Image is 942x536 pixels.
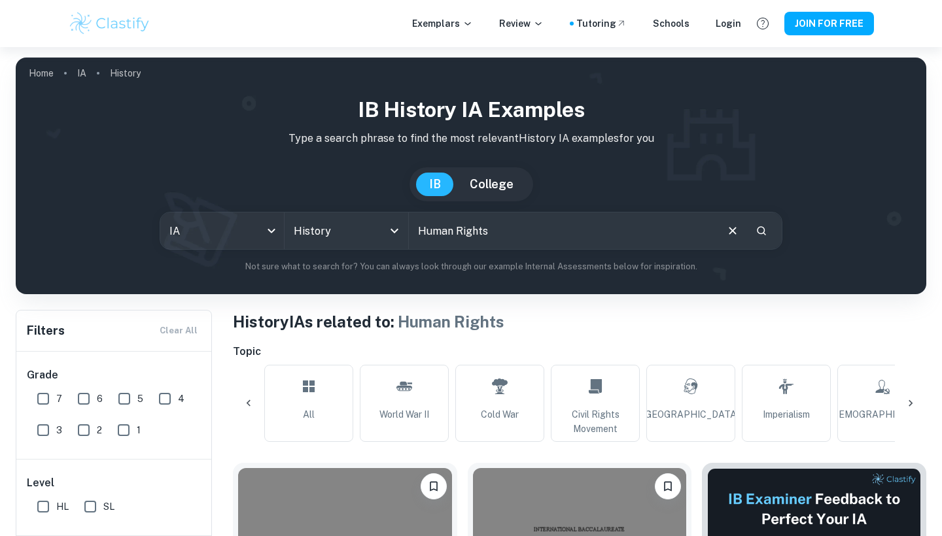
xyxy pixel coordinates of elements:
[398,312,504,331] span: Human Rights
[763,407,810,422] span: Imperialism
[233,344,926,360] h6: Topic
[26,94,916,126] h1: IB History IA examples
[56,423,62,437] span: 3
[233,310,926,333] h1: History IAs related to:
[110,66,141,80] p: History
[26,260,916,273] p: Not sure what to search for? You can always look through our example Internal Assessments below f...
[457,173,527,196] button: College
[27,322,65,340] h6: Filters
[499,16,544,31] p: Review
[481,407,519,422] span: Cold War
[26,131,916,146] p: Type a search phrase to find the most relevant History IA examples for you
[720,218,745,243] button: Clear
[385,222,404,240] button: Open
[29,64,54,82] a: Home
[829,407,934,422] span: [DEMOGRAPHIC_DATA]
[421,473,447,499] button: Please log in to bookmark exemplars
[137,392,143,406] span: 5
[27,367,202,383] h6: Grade
[576,16,627,31] a: Tutoring
[160,212,284,249] div: IA
[750,220,773,242] button: Search
[303,407,315,422] span: All
[642,407,739,422] span: [GEOGRAPHIC_DATA]
[56,499,69,514] span: HL
[77,64,86,82] a: IA
[409,212,715,249] input: E.g. Nazi Germany, atomic bomb, USA politics...
[137,423,141,437] span: 1
[379,407,429,422] span: World War II
[178,392,184,406] span: 4
[557,407,634,436] span: Civil Rights Movement
[97,423,102,437] span: 2
[716,16,741,31] a: Login
[752,12,774,35] button: Help and Feedback
[16,58,926,294] img: profile cover
[68,10,151,37] img: Clastify logo
[416,173,454,196] button: IB
[653,16,689,31] a: Schools
[784,12,874,35] button: JOIN FOR FREE
[97,392,103,406] span: 6
[27,475,202,491] h6: Level
[56,392,62,406] span: 7
[412,16,473,31] p: Exemplars
[103,499,114,514] span: SL
[655,473,681,499] button: Please log in to bookmark exemplars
